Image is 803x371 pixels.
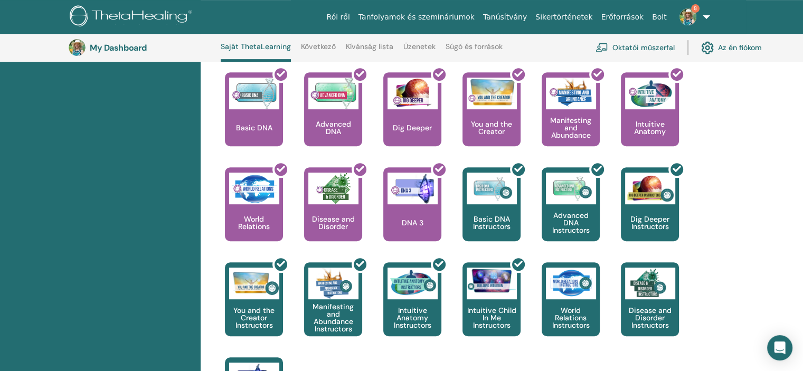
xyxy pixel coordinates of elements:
[304,72,362,167] a: Advanced DNA Advanced DNA
[383,72,441,167] a: Dig Deeper Dig Deeper
[542,262,600,357] a: World Relations Instructors World Relations Instructors
[691,4,700,13] span: 8
[621,215,679,230] p: Dig Deeper Instructors
[229,173,279,204] img: World Relations
[596,43,608,52] img: chalkboard-teacher.svg
[462,72,521,167] a: You and the Creator You and the Creator
[542,307,600,329] p: World Relations Instructors
[225,215,283,230] p: World Relations
[462,307,521,329] p: Intuitive Child In Me Instructors
[301,42,336,59] a: Következő
[625,173,675,204] img: Dig Deeper Instructors
[621,167,679,262] a: Dig Deeper Instructors Dig Deeper Instructors
[531,7,597,27] a: Sikertörténetek
[308,268,358,299] img: Manifesting and Abundance Instructors
[304,120,362,135] p: Advanced DNA
[648,7,671,27] a: Bolt
[225,307,283,329] p: You and the Creator Instructors
[388,268,438,299] img: Intuitive Anatomy Instructors
[403,42,436,59] a: Üzenetek
[90,43,195,53] h3: My Dashboard
[679,8,696,25] img: default.jpg
[308,78,358,109] img: Advanced DNA
[621,72,679,167] a: Intuitive Anatomy Intuitive Anatomy
[467,173,517,204] img: Basic DNA Instructors
[542,72,600,167] a: Manifesting and Abundance Manifesting and Abundance
[346,42,393,59] a: Kívánság lista
[304,167,362,262] a: Disease and Disorder Disease and Disorder
[467,268,517,293] img: Intuitive Child In Me Instructors
[597,7,648,27] a: Erőforrások
[462,262,521,357] a: Intuitive Child In Me Instructors Intuitive Child In Me Instructors
[229,268,279,299] img: You and the Creator Instructors
[625,268,675,299] img: Disease and Disorder Instructors
[546,78,596,109] img: Manifesting and Abundance
[229,78,279,109] img: Basic DNA
[596,36,675,59] a: Oktatói műszerfal
[621,307,679,329] p: Disease and Disorder Instructors
[383,167,441,262] a: DNA 3 DNA 3
[767,335,792,360] div: Open Intercom Messenger
[625,78,675,109] img: Intuitive Anatomy
[388,173,438,204] img: DNA 3
[542,117,600,139] p: Manifesting and Abundance
[304,262,362,357] a: Manifesting and Abundance Instructors Manifesting and Abundance Instructors
[304,303,362,332] p: Manifesting and Abundance Instructors
[221,42,291,62] a: Saját ThetaLearning
[304,215,362,230] p: Disease and Disorder
[225,167,283,262] a: World Relations World Relations
[467,78,517,107] img: You and the Creator
[388,78,438,109] img: Dig Deeper
[383,307,441,329] p: Intuitive Anatomy Instructors
[546,173,596,204] img: Advanced DNA Instructors
[621,262,679,357] a: Disease and Disorder Instructors Disease and Disorder Instructors
[542,167,600,262] a: Advanced DNA Instructors Advanced DNA Instructors
[542,212,600,234] p: Advanced DNA Instructors
[69,39,86,56] img: default.jpg
[546,268,596,299] img: World Relations Instructors
[462,167,521,262] a: Basic DNA Instructors Basic DNA Instructors
[462,120,521,135] p: You and the Creator
[462,215,521,230] p: Basic DNA Instructors
[479,7,531,27] a: Tanúsítvány
[225,262,283,357] a: You and the Creator Instructors You and the Creator Instructors
[354,7,479,27] a: Tanfolyamok és szemináriumok
[389,124,436,131] p: Dig Deeper
[621,120,679,135] p: Intuitive Anatomy
[446,42,503,59] a: Súgó és források
[701,36,762,59] a: Az én fiókom
[701,39,714,56] img: cog.svg
[383,262,441,357] a: Intuitive Anatomy Instructors Intuitive Anatomy Instructors
[323,7,354,27] a: Ról ről
[225,72,283,167] a: Basic DNA Basic DNA
[308,173,358,204] img: Disease and Disorder
[70,5,196,29] img: logo.png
